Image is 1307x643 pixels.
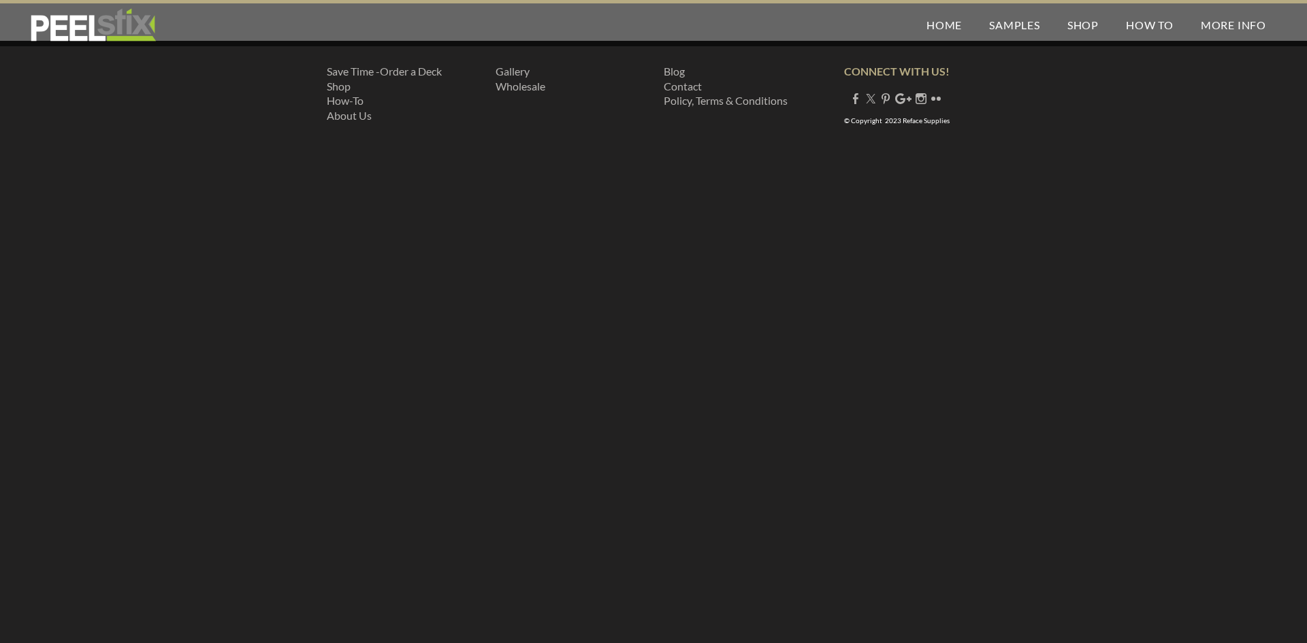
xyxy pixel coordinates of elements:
font: © Copyright 2023 Reface Supplies [844,116,950,125]
a: More Info [1187,3,1280,46]
a: How To [1112,3,1187,46]
a: Contact [664,80,702,93]
a: Gallery​ [496,65,530,78]
a: Shop [1054,3,1112,46]
a: Policy, Terms & Conditions [664,94,788,107]
a: Samples [975,3,1054,46]
a: Blog [664,65,685,78]
a: Facebook [850,92,861,105]
a: Shop [327,80,351,93]
strong: CONNECT WITH US! [844,65,950,78]
a: ​Wholesale [496,80,545,93]
a: Plus [895,92,911,105]
a: Home [913,3,975,46]
a: How-To [327,94,364,107]
img: REFACE SUPPLIES [27,8,159,42]
a: Flickr [931,92,941,105]
font: ​ [496,65,545,93]
a: Twitter [865,92,876,105]
a: Save Time -Order a Deck [327,65,442,78]
a: Pinterest [880,92,891,105]
a: About Us [327,109,372,122]
a: Instagram [916,92,926,105]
